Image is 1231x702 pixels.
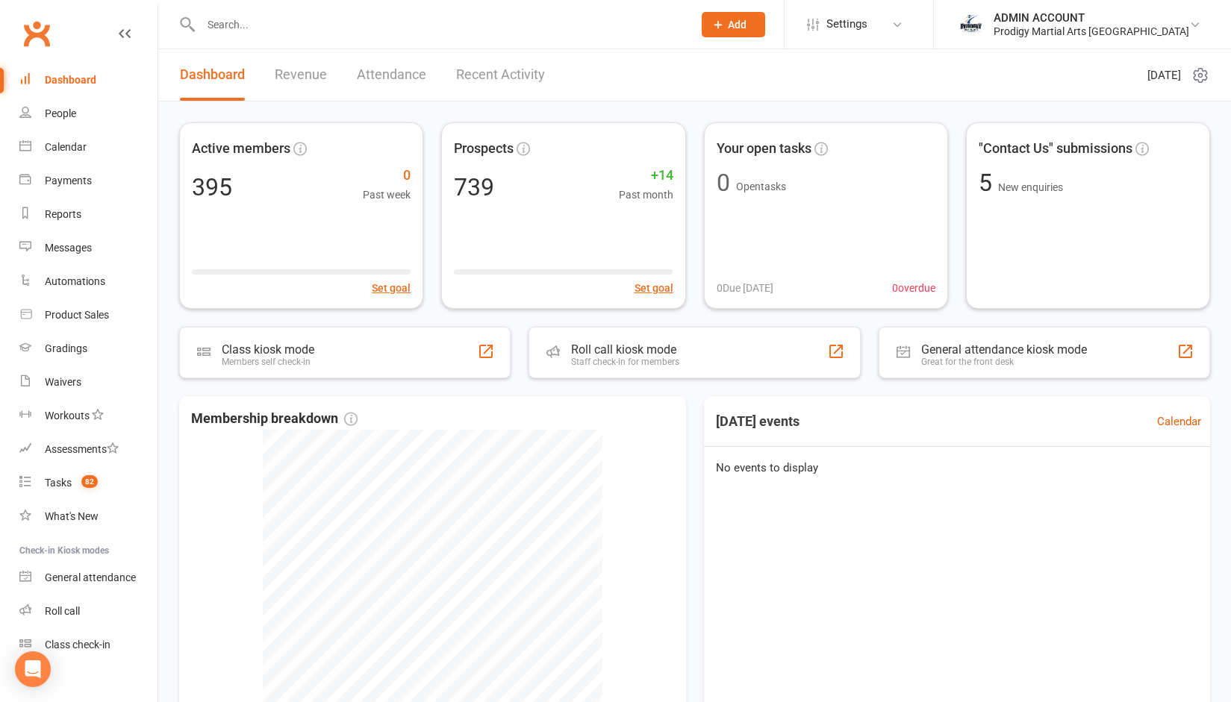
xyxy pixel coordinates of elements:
span: Open tasks [736,181,786,192]
span: 82 [81,475,98,488]
span: +14 [619,165,673,187]
img: thumb_image1686208220.png [956,10,986,40]
a: Calendar [1157,413,1201,430]
span: Prospects [454,138,514,160]
div: What's New [45,510,99,522]
a: Gradings [19,332,158,366]
div: Workouts [45,410,90,421]
a: Roll call [19,595,158,628]
a: Calendar [19,131,158,164]
span: Active members [192,138,290,160]
a: Dashboard [180,49,245,101]
span: 0 [363,165,411,187]
span: New enquiries [998,181,1063,193]
a: Automations [19,265,158,298]
a: Payments [19,164,158,198]
div: Payments [45,175,92,187]
div: Automations [45,275,105,287]
button: Set goal [372,280,411,296]
div: Prodigy Martial Arts [GEOGRAPHIC_DATA] [994,25,1189,38]
span: Settings [826,7,867,41]
div: 0 [717,171,730,195]
a: Clubworx [18,15,55,52]
div: No events to display [698,447,1217,489]
div: Product Sales [45,309,109,321]
a: Attendance [357,49,426,101]
span: Past month [619,187,673,203]
span: 0 Due [DATE] [717,280,773,296]
div: Dashboard [45,74,96,86]
button: Set goal [635,280,673,296]
div: Class kiosk mode [222,342,314,357]
div: Roll call kiosk mode [571,342,679,357]
span: Past week [363,187,411,203]
input: Search... [196,14,682,35]
a: Tasks 82 [19,466,158,500]
div: People [45,107,76,119]
span: Add [728,19,747,31]
button: Add [702,12,765,37]
a: Workouts [19,399,158,433]
div: Assessments [45,443,119,455]
div: Open Intercom Messenger [15,651,51,687]
a: Product Sales [19,298,158,332]
div: Roll call [45,605,80,617]
div: General attendance [45,571,136,583]
div: Class check-in [45,639,110,651]
a: Messages [19,231,158,265]
a: What's New [19,500,158,533]
div: Great for the front desk [921,357,1087,367]
div: Tasks [45,477,72,489]
div: Members self check-in [222,357,314,367]
span: [DATE] [1147,66,1181,84]
div: Gradings [45,342,87,354]
span: Your open tasks [717,138,811,160]
a: People [19,97,158,131]
a: Waivers [19,366,158,399]
span: 5 [979,169,998,197]
div: Staff check-in for members [571,357,679,367]
div: Calendar [45,141,87,153]
span: 0 overdue [892,280,935,296]
a: Dashboard [19,63,158,97]
a: Class kiosk mode [19,628,158,662]
span: Membership breakdown [191,408,358,430]
div: Reports [45,208,81,220]
a: Revenue [275,49,327,101]
div: General attendance kiosk mode [921,342,1087,357]
div: Messages [45,242,92,254]
div: 739 [454,175,494,199]
a: General attendance kiosk mode [19,561,158,595]
a: Recent Activity [456,49,545,101]
a: Reports [19,198,158,231]
div: Waivers [45,376,81,388]
div: 395 [192,175,232,199]
a: Assessments [19,433,158,466]
div: ADMIN ACCOUNT [994,11,1189,25]
h3: [DATE] events [704,408,811,435]
span: "Contact Us" submissions [979,138,1132,160]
